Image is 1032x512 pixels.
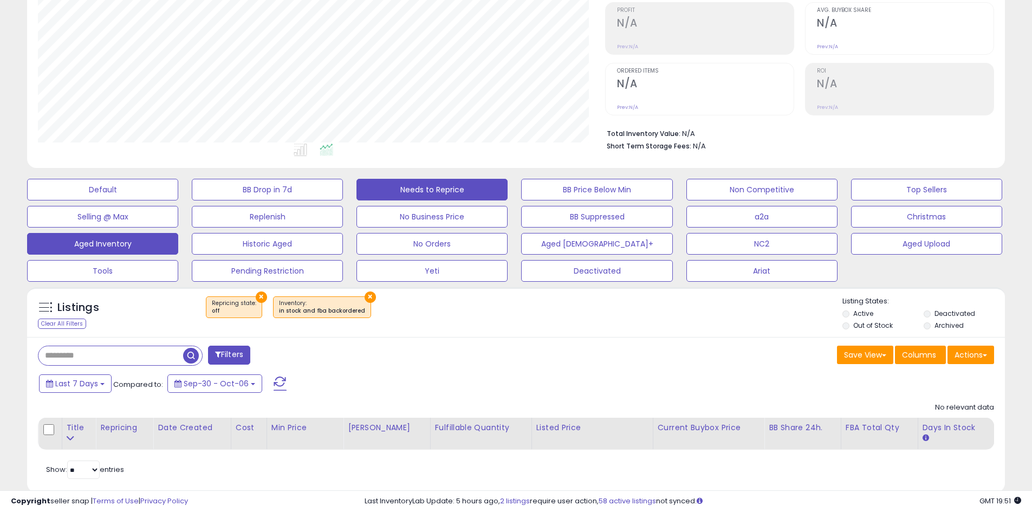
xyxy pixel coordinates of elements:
a: 58 active listings [599,496,656,506]
button: Aged Upload [851,233,1002,255]
button: Needs to Reprice [356,179,508,200]
li: N/A [607,126,986,139]
span: Inventory : [279,299,365,315]
button: BB Drop in 7d [192,179,343,200]
div: Fulfillable Quantity [435,422,527,433]
div: Current Buybox Price [658,422,760,433]
small: Prev: N/A [617,104,638,111]
button: Sep-30 - Oct-06 [167,374,262,393]
span: Sep-30 - Oct-06 [184,378,249,389]
span: Columns [902,349,936,360]
div: Date Created [158,422,226,433]
div: Repricing [100,422,148,433]
button: Ariat [686,260,838,282]
button: Aged [DEMOGRAPHIC_DATA]+ [521,233,672,255]
button: Filters [208,346,250,365]
button: Aged Inventory [27,233,178,255]
div: seller snap | | [11,496,188,507]
small: Days In Stock. [923,433,929,443]
span: Ordered Items [617,68,794,74]
p: Listing States: [842,296,1005,307]
button: Replenish [192,206,343,228]
button: Tools [27,260,178,282]
div: BB Share 24h. [769,422,836,433]
small: Prev: N/A [817,43,838,50]
div: Last InventoryLab Update: 5 hours ago, require user action, not synced. [365,496,1021,507]
a: 2 listings [500,496,530,506]
span: Avg. Buybox Share [817,8,994,14]
h2: N/A [817,17,994,31]
label: Archived [934,321,964,330]
h2: N/A [617,77,794,92]
button: Christmas [851,206,1002,228]
div: [PERSON_NAME] [348,422,425,433]
button: Deactivated [521,260,672,282]
label: Active [853,309,873,318]
button: BB Price Below Min [521,179,672,200]
div: Clear All Filters [38,319,86,329]
button: NC2 [686,233,838,255]
a: Terms of Use [93,496,139,506]
small: Prev: N/A [817,104,838,111]
div: FBA Total Qty [846,422,913,433]
button: Historic Aged [192,233,343,255]
button: Actions [947,346,994,364]
span: Last 7 Days [55,378,98,389]
span: N/A [693,141,706,151]
button: BB Suppressed [521,206,672,228]
button: Non Competitive [686,179,838,200]
h5: Listings [57,300,99,315]
button: Default [27,179,178,200]
span: Compared to: [113,379,163,390]
div: Listed Price [536,422,648,433]
div: Cost [236,422,262,433]
div: Days In Stock [923,422,989,433]
span: Repricing state : [212,299,256,315]
h2: N/A [817,77,994,92]
h2: N/A [617,17,794,31]
button: Save View [837,346,893,364]
span: Profit [617,8,794,14]
button: Yeti [356,260,508,282]
span: Show: entries [46,464,124,475]
button: a2a [686,206,838,228]
button: × [256,291,267,303]
button: × [365,291,376,303]
small: Prev: N/A [617,43,638,50]
div: No relevant data [935,403,994,413]
label: Deactivated [934,309,975,318]
strong: Copyright [11,496,50,506]
button: Pending Restriction [192,260,343,282]
b: Short Term Storage Fees: [607,141,691,151]
button: Last 7 Days [39,374,112,393]
div: in stock and fba backordered [279,307,365,315]
button: No Business Price [356,206,508,228]
span: ROI [817,68,994,74]
button: Columns [895,346,946,364]
b: Total Inventory Value: [607,129,680,138]
span: 2025-10-14 19:51 GMT [979,496,1021,506]
div: Title [67,422,92,433]
div: off [212,307,256,315]
button: Selling @ Max [27,206,178,228]
label: Out of Stock [853,321,893,330]
div: Min Price [271,422,339,433]
button: Top Sellers [851,179,1002,200]
button: No Orders [356,233,508,255]
a: Privacy Policy [140,496,188,506]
